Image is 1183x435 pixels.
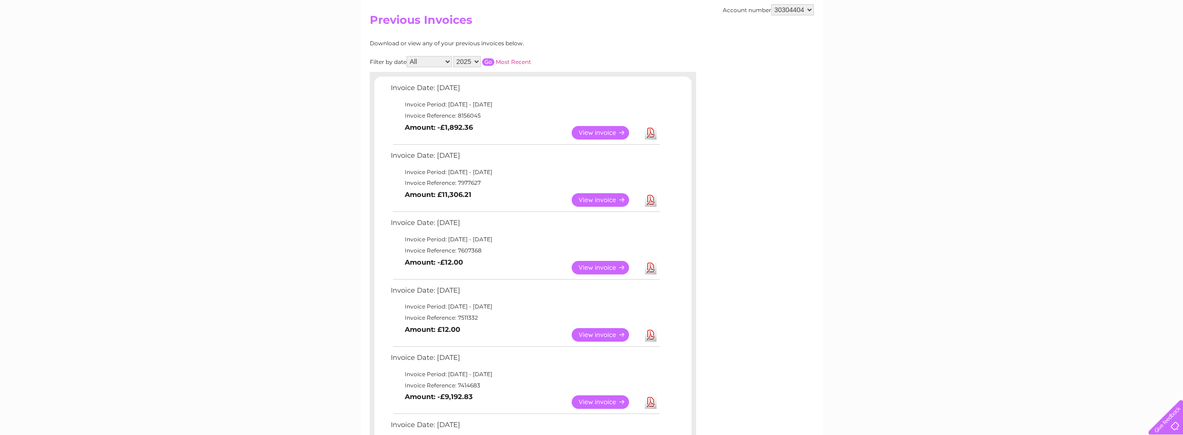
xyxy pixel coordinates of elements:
[645,395,657,409] a: Download
[645,261,657,274] a: Download
[496,58,531,65] a: Most Recent
[645,328,657,342] a: Download
[645,193,657,207] a: Download
[1068,40,1096,47] a: Telecoms
[372,5,812,45] div: Clear Business is a trading name of Verastar Limited (registered in [GEOGRAPHIC_DATA] No. 3667643...
[572,395,640,409] a: View
[1019,40,1037,47] a: Water
[388,284,661,302] td: Invoice Date: [DATE]
[645,126,657,140] a: Download
[388,245,661,256] td: Invoice Reference: 7607368
[388,301,661,312] td: Invoice Period: [DATE] - [DATE]
[405,393,473,401] b: Amount: -£9,192.83
[388,177,661,189] td: Invoice Reference: 7977627
[1042,40,1063,47] a: Energy
[370,56,615,67] div: Filter by date
[723,4,814,15] div: Account number
[1102,40,1115,47] a: Blog
[1152,40,1174,47] a: Log out
[388,217,661,234] td: Invoice Date: [DATE]
[405,123,473,132] b: Amount: -£1,892.36
[388,149,661,167] td: Invoice Date: [DATE]
[405,190,471,199] b: Amount: £11,306.21
[388,351,661,369] td: Invoice Date: [DATE]
[388,380,661,391] td: Invoice Reference: 7414683
[405,258,463,267] b: Amount: -£12.00
[388,369,661,380] td: Invoice Period: [DATE] - [DATE]
[572,193,640,207] a: View
[370,40,615,47] div: Download or view any of your previous invoices below.
[370,14,814,31] h2: Previous Invoices
[388,167,661,178] td: Invoice Period: [DATE] - [DATE]
[572,328,640,342] a: View
[405,325,460,334] b: Amount: £12.00
[388,234,661,245] td: Invoice Period: [DATE] - [DATE]
[572,261,640,274] a: View
[388,99,661,110] td: Invoice Period: [DATE] - [DATE]
[1007,5,1072,16] a: 0333 014 3131
[572,126,640,140] a: View
[388,82,661,99] td: Invoice Date: [DATE]
[388,312,661,323] td: Invoice Reference: 7511332
[42,24,89,53] img: logo.png
[388,110,661,121] td: Invoice Reference: 8156045
[1121,40,1144,47] a: Contact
